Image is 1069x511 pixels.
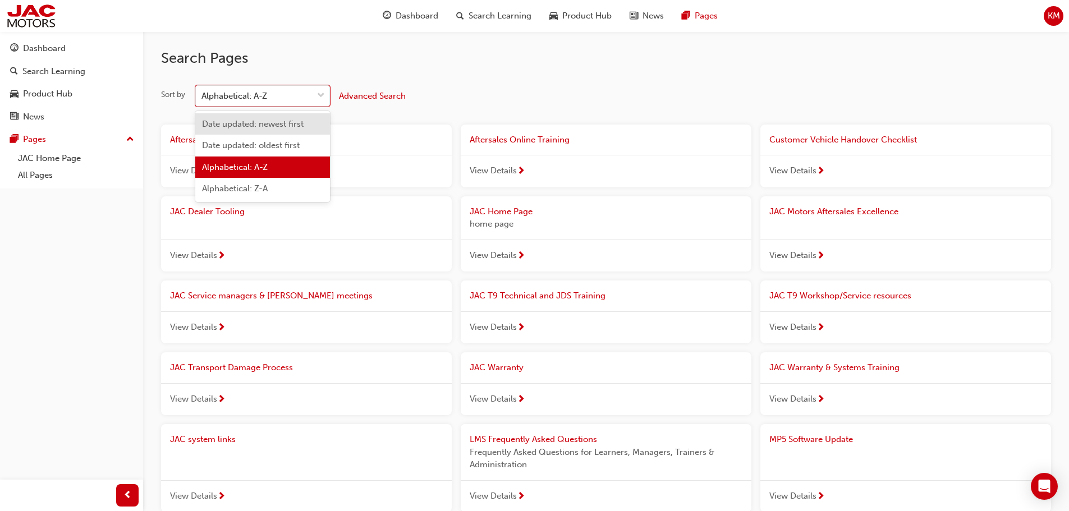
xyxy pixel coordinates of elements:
div: Dashboard [23,42,66,55]
span: Aftersales Online Training [470,135,570,145]
button: KM [1044,6,1063,26]
span: News [643,10,664,22]
div: Product Hub [23,88,72,100]
span: View Details [769,490,816,503]
a: JAC Home Page [13,150,139,167]
a: JAC Home Pagehome pageView Details [461,196,751,272]
span: down-icon [317,89,325,103]
span: Dashboard [396,10,438,22]
span: JAC Service managers & [PERSON_NAME] meetings [170,291,373,301]
a: Aftersales BulletinView Details [161,125,452,187]
span: pages-icon [10,135,19,145]
a: News [4,107,139,127]
button: Advanced Search [339,85,406,107]
span: JAC Warranty [470,362,524,372]
span: LMS Frequently Asked Questions [470,434,597,444]
span: next-icon [517,395,525,405]
span: Alphabetical: A-Z [202,162,268,172]
span: news-icon [10,112,19,122]
span: next-icon [517,167,525,177]
a: Aftersales Online TrainingView Details [461,125,751,187]
span: KM [1048,10,1060,22]
span: JAC Motors Aftersales Excellence [769,206,898,217]
a: news-iconNews [621,4,673,27]
span: home page [470,218,742,231]
span: MP5 Software Update [769,434,853,444]
a: guage-iconDashboard [374,4,447,27]
a: search-iconSearch Learning [447,4,540,27]
span: View Details [470,164,517,177]
span: search-icon [456,9,464,23]
span: next-icon [217,323,226,333]
span: Advanced Search [339,91,406,101]
span: search-icon [10,67,18,77]
span: View Details [170,249,217,262]
span: JAC Transport Damage Process [170,362,293,372]
span: car-icon [10,89,19,99]
span: pages-icon [682,9,690,23]
span: next-icon [217,251,226,261]
span: JAC system links [170,434,236,444]
span: View Details [769,249,816,262]
a: JAC Warranty & Systems TrainingView Details [760,352,1051,415]
span: JAC Warranty & Systems Training [769,362,900,372]
span: JAC T9 Workshop/Service resources [769,291,911,301]
a: JAC Service managers & [PERSON_NAME] meetingsView Details [161,280,452,343]
button: Pages [4,129,139,150]
span: news-icon [630,9,638,23]
a: JAC Transport Damage ProcessView Details [161,352,452,415]
h2: Search Pages [161,49,1051,67]
span: View Details [769,321,816,334]
span: Aftersales Bulletin [170,135,240,145]
span: Frequently Asked Questions for Learners, Managers, Trainers & Administration [470,446,742,471]
a: JAC Motors Aftersales ExcellenceView Details [760,196,1051,272]
span: next-icon [517,323,525,333]
a: Search Learning [4,61,139,82]
div: Search Learning [22,65,85,78]
span: View Details [470,249,517,262]
span: Alphabetical: Z-A [202,183,268,194]
img: jac-portal [6,3,57,29]
span: View Details [769,164,816,177]
span: prev-icon [123,489,132,503]
span: Customer Vehicle Handover Checklist [769,135,917,145]
div: Alphabetical: A-Z [201,90,267,103]
a: JAC Dealer ToolingView Details [161,196,452,272]
span: JAC Home Page [470,206,533,217]
span: View Details [170,490,217,503]
span: next-icon [217,395,226,405]
a: JAC T9 Workshop/Service resourcesView Details [760,280,1051,343]
div: Pages [23,133,46,146]
span: next-icon [816,395,825,405]
span: View Details [470,490,517,503]
span: next-icon [517,251,525,261]
span: next-icon [217,492,226,502]
a: JAC WarrantyView Details [461,352,751,415]
span: Pages [695,10,718,22]
span: View Details [170,393,217,406]
div: News [23,111,44,123]
a: JAC T9 Technical and JDS TrainingView Details [461,280,751,343]
span: Date updated: oldest first [202,140,300,150]
a: Product Hub [4,84,139,104]
a: car-iconProduct Hub [540,4,621,27]
span: guage-icon [383,9,391,23]
span: next-icon [816,167,825,177]
a: pages-iconPages [673,4,727,27]
div: Sort by [161,89,185,100]
span: View Details [769,393,816,406]
a: Customer Vehicle Handover ChecklistView Details [760,125,1051,187]
span: up-icon [126,132,134,147]
a: All Pages [13,167,139,184]
span: JAC T9 Technical and JDS Training [470,291,605,301]
span: View Details [170,164,217,177]
span: View Details [470,393,517,406]
span: View Details [170,321,217,334]
button: DashboardSearch LearningProduct HubNews [4,36,139,129]
span: car-icon [549,9,558,23]
span: Date updated: newest first [202,119,304,129]
a: Dashboard [4,38,139,59]
span: guage-icon [10,44,19,54]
